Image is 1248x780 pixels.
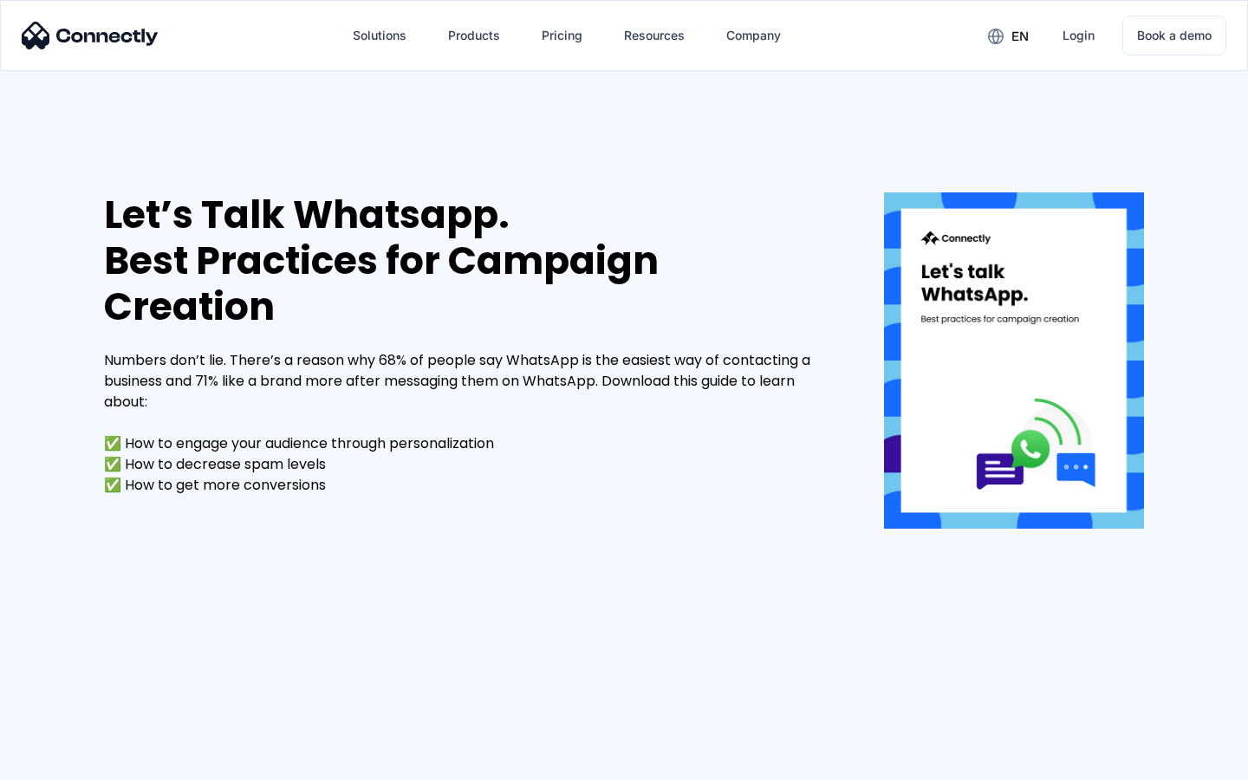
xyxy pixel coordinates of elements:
a: Pricing [528,15,596,56]
div: Pricing [542,23,582,48]
ul: Language list [35,750,104,774]
div: Numbers don’t lie. There’s a reason why 68% of people say WhatsApp is the easiest way of contacti... [104,350,832,496]
div: Login [1063,23,1095,48]
aside: Language selected: English [17,750,104,774]
div: Solutions [353,23,406,48]
img: Connectly Logo [22,22,159,49]
div: en [974,23,1042,49]
div: en [1011,24,1029,49]
div: Resources [610,15,699,56]
div: Resources [624,23,685,48]
a: Login [1049,15,1108,56]
div: Company [726,23,781,48]
div: Products [434,15,514,56]
div: Solutions [339,15,420,56]
div: Company [712,15,795,56]
div: Products [448,23,500,48]
a: Book a demo [1122,16,1226,55]
div: Let’s Talk Whatsapp. Best Practices for Campaign Creation [104,192,832,329]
